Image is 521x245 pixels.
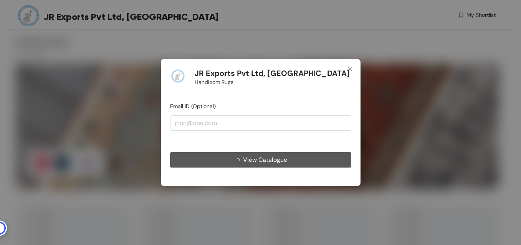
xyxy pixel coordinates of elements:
[234,158,243,164] span: loading
[170,152,351,168] button: View Catalogue
[195,78,233,86] span: Handloom Rugs
[243,155,287,164] span: View Catalogue
[195,69,350,78] h1: JR Exports Pvt Ltd, [GEOGRAPHIC_DATA]
[347,66,353,72] span: close
[170,68,185,84] img: Buyer Portal
[170,115,351,131] input: jhon@doe.com
[170,103,216,110] span: Email ID (Optional)
[340,59,361,80] button: Close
